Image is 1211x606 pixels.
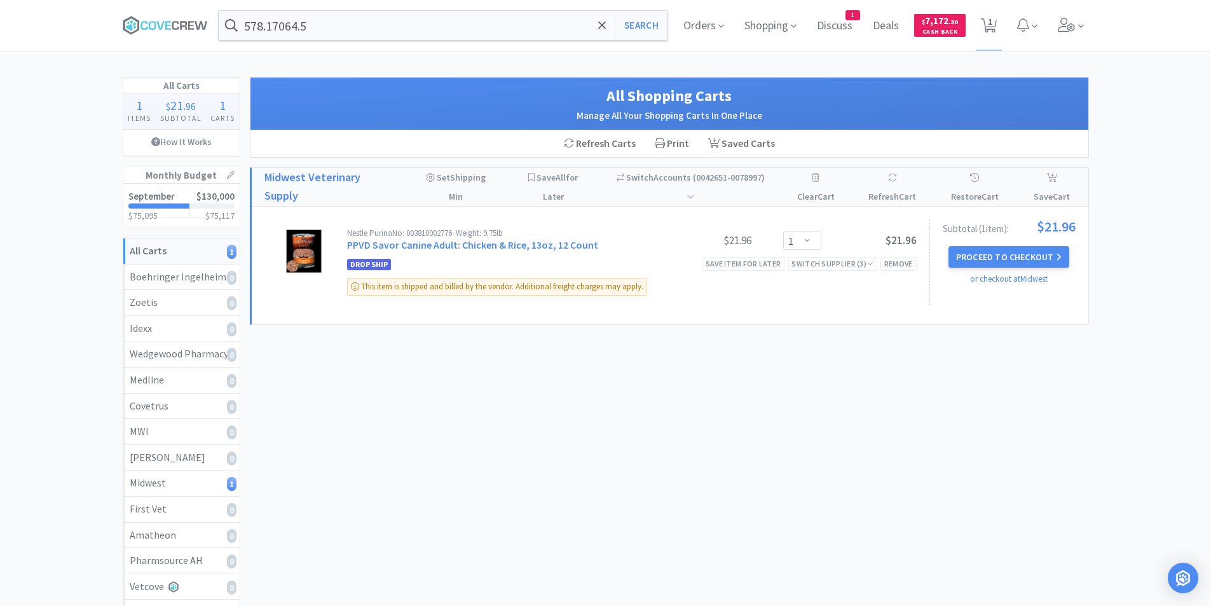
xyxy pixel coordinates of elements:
[155,112,206,124] h4: Subtotal
[123,419,240,445] a: MWI0
[556,172,566,183] span: All
[170,97,183,113] span: 21
[123,523,240,549] a: Amatheon0
[943,219,1076,233] div: Subtotal ( 1 item ):
[227,296,236,310] i: 0
[263,84,1076,108] h1: All Shopping Carts
[227,374,236,388] i: 0
[687,172,765,202] span: ( 0042651-0078997 )
[791,258,873,270] div: Switch Supplier ( 3 )
[130,346,233,362] div: Wedgewood Pharmacy
[130,320,233,337] div: Idexx
[702,257,785,270] div: Save item for later
[645,130,699,157] div: Print
[123,341,240,368] a: Wedgewood Pharmacy0
[948,18,958,26] span: . 30
[123,130,240,154] a: How It Works
[166,100,170,113] span: $
[136,97,142,113] span: 1
[123,112,156,124] h4: Items
[347,229,656,237] div: Nestle Purina No: 003810002776 · Weight: 9.75lb
[818,191,835,202] span: Cart
[656,233,751,248] div: $21.96
[130,372,233,389] div: Medline
[123,445,240,471] a: [PERSON_NAME]0
[914,8,966,43] a: $7,172.30Cash Back
[128,191,175,201] h2: September
[347,259,391,270] span: Drop Ship
[227,451,236,465] i: 0
[970,273,1048,284] a: or checkout at Midwest
[123,167,240,184] h1: Monthly Budget
[264,169,394,205] a: Midwest Veterinary Supply
[130,475,233,492] div: Midwest
[846,11,859,20] span: 1
[227,477,236,491] i: 1
[123,471,240,497] a: Midwest1
[130,244,167,257] strong: All Carts
[347,238,598,251] a: PPVD Savor Canine Adult: Chicken & Rice, 13oz, 12 Count
[626,172,653,183] span: Switch
[1168,563,1198,593] div: Open Intercom Messenger
[155,99,206,112] div: .
[130,294,233,311] div: Zoetis
[227,581,236,595] i: 0
[263,108,1076,123] h2: Manage All Your Shopping Carts In One Place
[123,238,240,265] a: All Carts1
[130,553,233,569] div: Pharmsource AH
[922,15,958,27] span: 7,172
[206,112,240,124] h4: Carts
[130,398,233,415] div: Covetrus
[123,574,240,600] a: Vetcove0
[922,29,958,37] span: Cash Back
[1037,219,1076,233] span: $21.96
[699,130,784,157] a: Saved Carts
[227,245,236,259] i: 1
[812,20,858,32] a: Discuss1
[982,191,999,202] span: Cart
[130,269,233,286] div: Boehringer Ingelheim
[186,100,196,113] span: 96
[615,11,667,40] button: Search
[1053,191,1070,202] span: Cart
[537,172,578,202] span: Save for Later
[922,18,925,26] span: $
[130,527,233,544] div: Amatheon
[227,425,236,439] i: 0
[347,278,647,296] div: This item is shipped and billed by the vendor. Additional freight charges may apply.
[864,168,920,206] div: Refresh
[868,20,904,32] a: Deals
[948,246,1069,268] button: Proceed to Checkout
[419,168,493,206] div: Shipping Min
[227,554,236,568] i: 0
[227,503,236,517] i: 0
[130,501,233,518] div: First Vet
[123,78,240,94] h1: All Carts
[219,11,668,40] input: Search by item, sku, manufacturer, ingredient, size...
[554,130,645,157] div: Refresh Carts
[976,22,1002,33] a: 1
[196,190,235,202] span: $130,000
[123,394,240,420] a: Covetrus0
[947,168,1003,206] div: Restore
[793,168,838,206] div: Clear
[219,97,226,113] span: 1
[130,579,233,595] div: Vetcove
[437,172,450,183] span: Set
[227,348,236,362] i: 0
[123,290,240,316] a: Zoetis0
[614,168,767,206] div: Accounts
[227,529,236,543] i: 0
[205,211,235,220] h3: $
[123,316,240,342] a: Idexx0
[123,265,240,291] a: Boehringer Ingelheim0
[282,229,326,273] img: 36145f6ed4bc4a18977aab0bf8bbacdc_115026.jpeg
[227,271,236,285] i: 0
[123,497,240,523] a: First Vet0
[130,450,233,466] div: [PERSON_NAME]
[1029,168,1076,206] div: Save
[130,424,233,440] div: MWI
[899,191,916,202] span: Cart
[886,233,917,247] span: $21.96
